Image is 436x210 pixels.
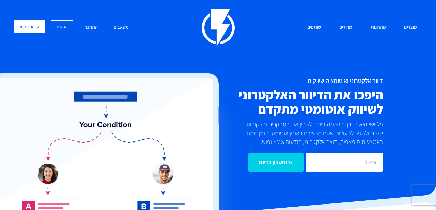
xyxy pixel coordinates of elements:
p: פלאשי היא הדרך החכמה ביותר להבין את המבקרים והלקוחות שלכם ולהגיב לפעולות שהם מבצעים באופן אוטומטי... [240,120,383,146]
input: אימייל [306,153,383,172]
a: מוצרים [399,20,422,35]
a: התחבר [79,20,103,35]
input: צרו חשבון בחינם [248,153,304,172]
a: משאבים [108,20,134,35]
h1: דיוור אלקטרוני ואוטומציה שיווקית [189,77,383,84]
a: הרשם [51,20,73,33]
a: שותפים [302,20,326,35]
h2: היפכו את הדיוור האלקטרוני לשיווק אוטומטי מתקדם [189,88,383,116]
a: קביעת דמו [14,20,45,33]
a: פתרונות [366,20,391,35]
a: מחירים [334,20,357,35]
